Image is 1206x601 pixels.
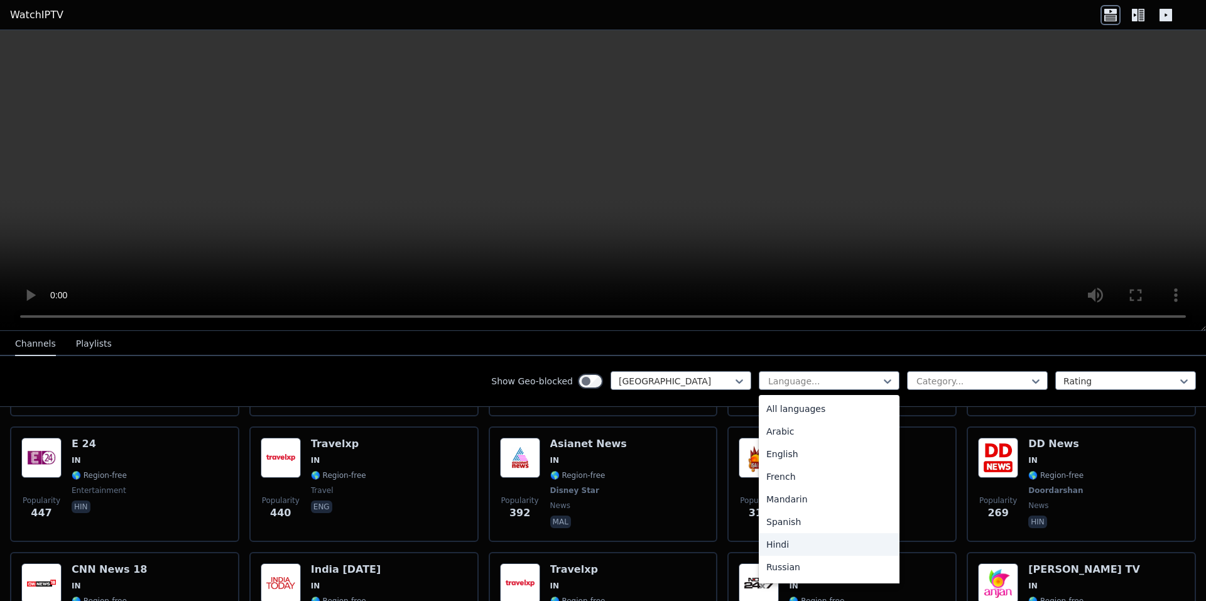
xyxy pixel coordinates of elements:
[72,438,127,450] h6: E 24
[759,533,899,556] div: Hindi
[262,495,300,506] span: Popularity
[550,470,606,480] span: 🌎 Region-free
[491,375,573,387] label: Show Geo-blocked
[759,578,899,601] div: Portuguese
[1028,470,1084,480] span: 🌎 Region-free
[311,563,381,576] h6: India [DATE]
[979,495,1017,506] span: Popularity
[739,438,779,478] img: Isai Aruvi
[550,438,627,450] h6: Asianet News
[10,8,63,23] a: WatchIPTV
[23,495,60,506] span: Popularity
[21,438,62,478] img: E 24
[31,506,52,521] span: 447
[749,506,769,521] span: 313
[72,501,90,513] p: hin
[72,470,127,480] span: 🌎 Region-free
[759,398,899,420] div: All languages
[1028,455,1038,465] span: IN
[1028,581,1038,591] span: IN
[1028,516,1047,528] p: hin
[1028,438,1085,450] h6: DD News
[759,443,899,465] div: English
[311,501,332,513] p: eng
[72,455,81,465] span: IN
[509,506,530,521] span: 392
[1028,563,1140,576] h6: [PERSON_NAME] TV
[550,516,571,528] p: mal
[550,485,599,495] span: Disney Star
[550,563,606,576] h6: Travelxp
[72,485,126,495] span: entertainment
[759,556,899,578] div: Russian
[740,495,778,506] span: Popularity
[72,563,147,576] h6: CNN News 18
[270,506,291,521] span: 440
[759,420,899,443] div: Arabic
[789,581,798,591] span: IN
[759,465,899,488] div: French
[1028,501,1048,511] span: news
[311,438,366,450] h6: Travelxp
[72,581,81,591] span: IN
[311,485,334,495] span: travel
[1028,485,1083,495] span: Doordarshan
[550,455,560,465] span: IN
[76,332,112,356] button: Playlists
[987,506,1008,521] span: 269
[311,470,366,480] span: 🌎 Region-free
[311,581,320,591] span: IN
[759,488,899,511] div: Mandarin
[550,581,560,591] span: IN
[261,438,301,478] img: Travelxp
[978,438,1018,478] img: DD News
[500,438,540,478] img: Asianet News
[501,495,539,506] span: Popularity
[311,455,320,465] span: IN
[759,511,899,533] div: Spanish
[15,332,56,356] button: Channels
[550,501,570,511] span: news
